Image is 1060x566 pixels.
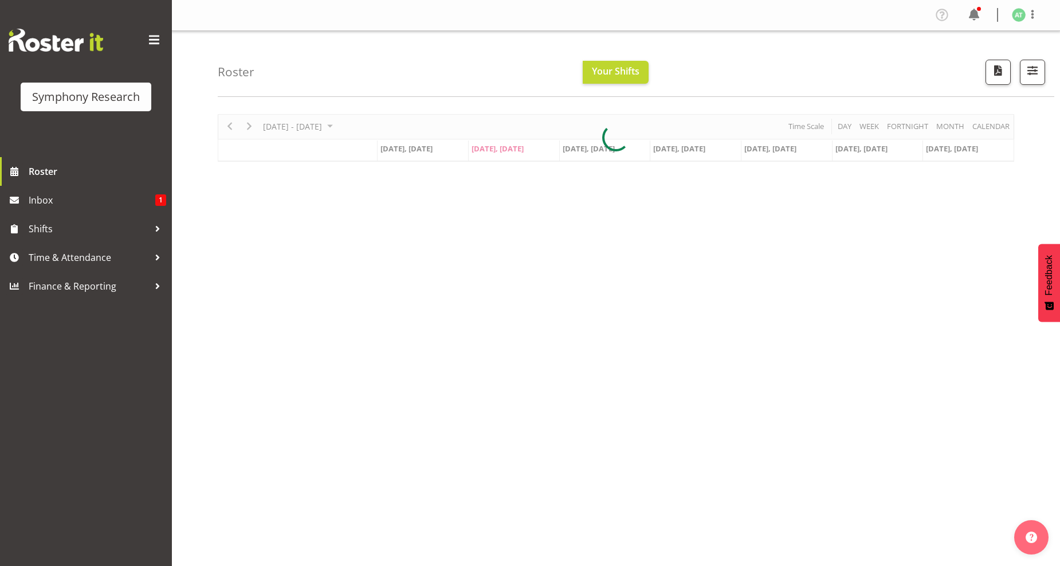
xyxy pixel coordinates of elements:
span: Inbox [29,192,155,209]
h4: Roster [218,65,254,79]
span: Finance & Reporting [29,278,149,295]
button: Your Shifts [583,61,649,84]
button: Filter Shifts [1020,60,1045,85]
span: Time & Attendance [29,249,149,266]
button: Download a PDF of the roster according to the set date range. [986,60,1011,85]
img: Rosterit website logo [9,29,103,52]
span: Shifts [29,220,149,237]
span: 1 [155,194,166,206]
img: angela-tunnicliffe1838.jpg [1012,8,1026,22]
span: Feedback [1044,255,1054,295]
img: help-xxl-2.png [1026,532,1037,543]
div: Symphony Research [32,88,140,106]
button: Feedback - Show survey [1038,244,1060,322]
span: Roster [29,163,166,180]
span: Your Shifts [592,65,639,77]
